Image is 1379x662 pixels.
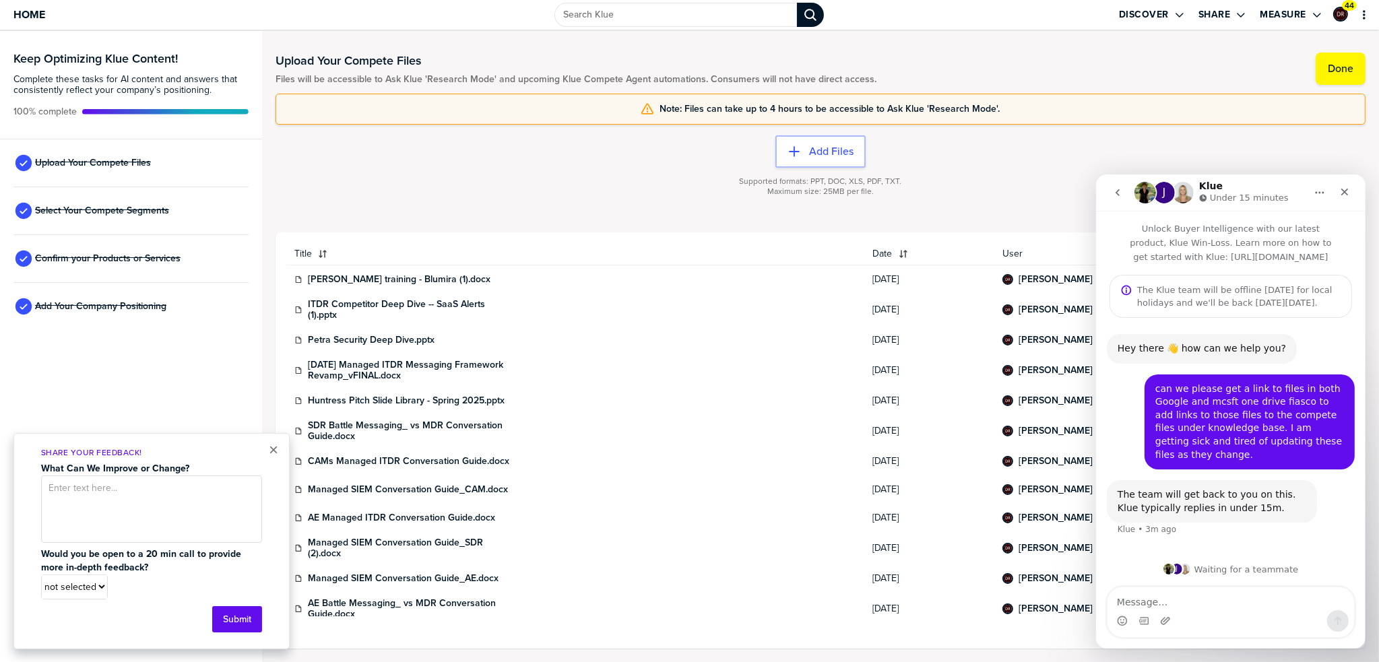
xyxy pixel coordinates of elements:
[1004,605,1012,613] img: dca9c6f390784fc323463dd778aad4f8-sml.png
[873,543,986,554] span: [DATE]
[308,598,510,620] a: AE Battle Messaging_ vs MDR Conversation Guide.docx
[276,53,876,69] h1: Upload Your Compete Files
[1019,395,1093,406] a: [PERSON_NAME]
[1333,7,1348,22] div: Dustin Ray
[35,253,181,264] span: Confirm your Products or Services
[739,176,901,187] span: Supported formats: PPT, DOC, XLS, PDF, TXT.
[1004,336,1012,344] img: dca9c6f390784fc323463dd778aad4f8-sml.png
[35,205,169,216] span: Select Your Compete Segments
[873,395,986,406] span: [DATE]
[1002,395,1013,406] div: Dustin Ray
[1004,306,1012,314] img: dca9c6f390784fc323463dd778aad4f8-sml.png
[308,420,510,442] a: SDR Battle Messaging_ vs MDR Conversation Guide.docx
[1332,5,1349,23] a: Edit Profile
[276,74,876,85] span: Files will be accessible to Ask Klue 'Research Mode' and upcoming Klue Compete Agent automations....
[873,304,986,315] span: [DATE]
[1004,427,1012,435] img: dca9c6f390784fc323463dd778aad4f8-sml.png
[1004,366,1012,374] img: dca9c6f390784fc323463dd778aad4f8-sml.png
[1019,456,1093,467] a: [PERSON_NAME]
[308,360,510,381] a: [DATE] Managed ITDR Messaging Framework Revamp_vFINAL.docx
[13,9,45,20] span: Home
[308,274,490,285] a: [PERSON_NAME] training - Blumira (1).docx
[41,547,244,574] strong: Would you be open to a 20 min call to provide more in-depth feedback?
[1345,1,1354,11] span: 44
[1019,335,1093,345] a: [PERSON_NAME]
[873,365,986,376] span: [DATE]
[1019,512,1093,523] a: [PERSON_NAME]
[269,442,278,458] button: Close
[873,274,986,285] span: [DATE]
[1019,365,1093,376] a: [PERSON_NAME]
[873,456,986,467] span: [DATE]
[873,484,986,495] span: [DATE]
[1328,62,1353,75] label: Done
[873,249,893,259] span: Date
[13,106,77,117] span: Active
[1004,275,1012,284] img: dca9c6f390784fc323463dd778aad4f8-sml.png
[294,249,312,259] span: Title
[797,3,824,27] div: Search Klue
[1002,543,1013,554] div: Dustin Ray
[1002,573,1013,584] div: Dustin Ray
[1198,9,1231,21] label: Share
[1004,544,1012,552] img: dca9c6f390784fc323463dd778aad4f8-sml.png
[1002,365,1013,376] div: Dustin Ray
[308,335,435,345] a: Petra Security Deep Dive.pptx
[1004,514,1012,522] img: dca9c6f390784fc323463dd778aad4f8-sml.png
[1004,397,1012,405] img: dca9c6f390784fc323463dd778aad4f8-sml.png
[873,512,986,523] span: [DATE]
[1002,484,1013,495] div: Dustin Ray
[41,447,262,459] p: Share Your Feedback!
[1002,456,1013,467] div: Dustin Ray
[1335,8,1347,20] img: dca9c6f390784fc323463dd778aad4f8-sml.png
[1119,9,1169,21] label: Discover
[1019,304,1093,315] a: [PERSON_NAME]
[308,512,495,523] a: AE Managed ITDR Conversation Guide.docx
[1004,574,1012,583] img: dca9c6f390784fc323463dd778aad4f8-sml.png
[554,3,797,27] input: Search Klue
[308,573,499,584] a: Managed SIEM Conversation Guide_AE.docx
[1019,426,1093,436] a: [PERSON_NAME]
[1019,603,1093,614] a: [PERSON_NAME]
[308,484,508,495] a: Managed SIEM Conversation Guide_CAM.docx
[41,461,189,475] strong: What Can We Improve or Change?
[1019,573,1093,584] a: [PERSON_NAME]
[308,299,510,321] a: ITDR Competitor Deep Dive -- SaaS Alerts (1).pptx
[308,537,510,559] a: Managed SIEM Conversation Guide_SDR (2).docx
[873,573,986,584] span: [DATE]
[1019,543,1093,554] a: [PERSON_NAME]
[1096,174,1366,649] iframe: Intercom live chat
[873,335,986,345] span: [DATE]
[13,53,249,65] h3: Keep Optimizing Klue Content!
[1002,249,1252,259] span: User
[660,104,1000,114] span: Note: Files can take up to 4 hours to be accessible to Ask Klue 'Research Mode'.
[308,395,505,406] a: Huntress Pitch Slide Library - Spring 2025.pptx
[873,603,986,614] span: [DATE]
[35,158,151,168] span: Upload Your Compete Files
